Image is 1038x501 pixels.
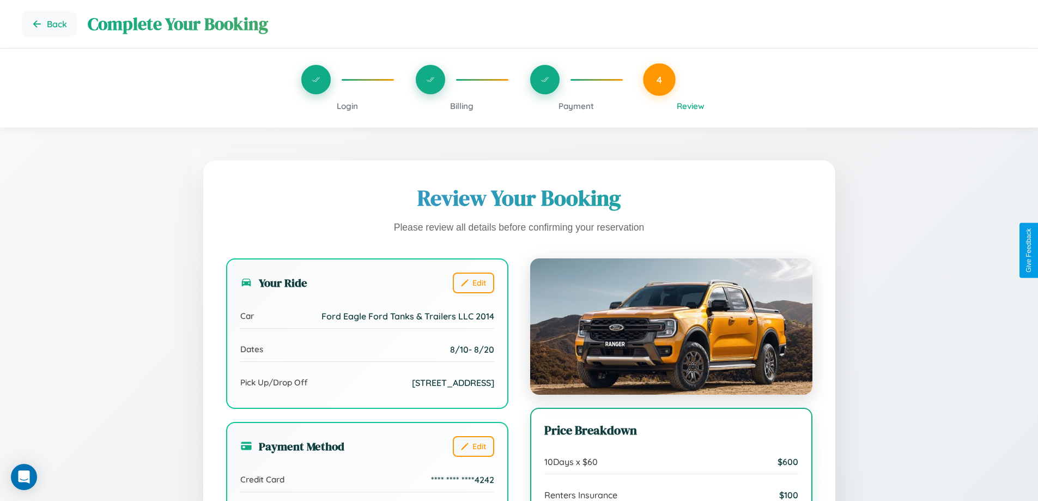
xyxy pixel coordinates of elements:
h3: Your Ride [240,275,307,291]
h1: Review Your Booking [226,183,812,213]
span: Car [240,311,254,321]
span: Renters Insurance [544,490,617,500]
span: $ 600 [778,456,798,467]
h3: Payment Method [240,438,344,454]
span: Payment [559,101,594,111]
h1: Complete Your Booking [88,12,1016,36]
p: Please review all details before confirming your reservation [226,219,812,237]
span: Ford Eagle Ford Tanks & Trailers LLC 2014 [321,311,494,322]
span: Dates [240,344,263,354]
span: Review [677,101,705,111]
span: Pick Up/Drop Off [240,377,308,388]
span: Billing [450,101,474,111]
span: 8 / 10 - 8 / 20 [450,344,494,355]
h3: Price Breakdown [544,422,798,439]
span: Credit Card [240,474,284,485]
span: 4 [657,74,662,86]
span: Login [337,101,358,111]
div: Give Feedback [1025,228,1033,273]
img: Ford Eagle Ford Tanks & Trailers LLC [530,258,812,395]
span: [STREET_ADDRESS] [412,377,494,388]
div: Open Intercom Messenger [11,464,37,490]
button: Go back [22,11,77,37]
button: Edit [453,273,494,293]
button: Edit [453,436,494,457]
span: 10 Days x $ 60 [544,456,598,467]
span: $ 100 [779,490,798,500]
